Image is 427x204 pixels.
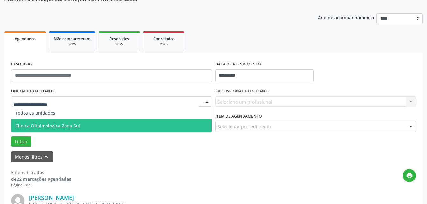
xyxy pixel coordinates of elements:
[403,169,416,182] button: print
[11,151,53,162] button: Menos filtroskeyboard_arrow_up
[15,110,55,116] span: Todos as unidades
[11,86,55,96] label: UNIDADE EXECUTANTE
[215,59,261,69] label: DATA DE ATENDIMENTO
[153,36,175,42] span: Cancelados
[11,136,31,147] button: Filtrar
[11,182,71,188] div: Página 1 de 1
[215,111,262,121] label: Item de agendamento
[318,13,374,21] p: Ano de acompanhamento
[29,194,74,201] a: [PERSON_NAME]
[54,36,91,42] span: Não compareceram
[217,123,271,130] span: Selecionar procedimento
[11,169,71,176] div: 3 itens filtrados
[103,42,135,47] div: 2025
[215,86,270,96] label: PROFISSIONAL EXECUTANTE
[148,42,180,47] div: 2025
[43,153,50,160] i: keyboard_arrow_up
[54,42,91,47] div: 2025
[109,36,129,42] span: Resolvidos
[15,36,36,42] span: Agendados
[17,176,71,182] strong: 22 marcações agendadas
[11,59,33,69] label: PESQUISAR
[15,123,80,129] span: Clinica Oftalmologica Zona Sul
[406,172,413,179] i: print
[11,176,71,182] div: de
